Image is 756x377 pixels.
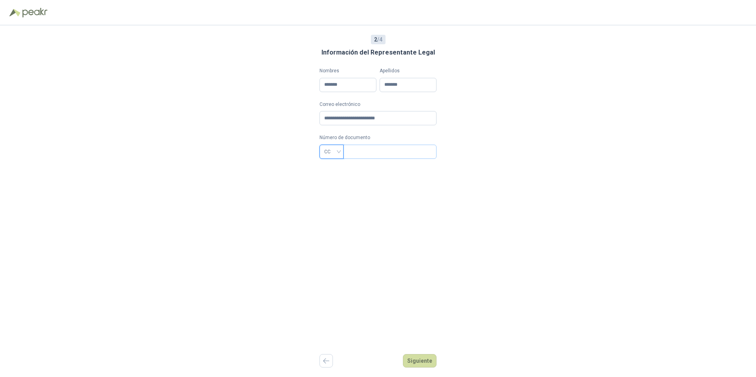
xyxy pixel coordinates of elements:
span: / 4 [374,35,382,44]
img: Logo [9,9,21,17]
span: CC [324,146,339,158]
button: Siguiente [403,354,437,368]
b: 2 [374,36,377,43]
label: Correo electrónico [319,101,437,108]
label: Nombres [319,67,376,75]
p: Número de documento [319,134,437,141]
img: Peakr [22,8,47,17]
h3: Información del Representante Legal [321,47,435,58]
label: Apellidos [380,67,437,75]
